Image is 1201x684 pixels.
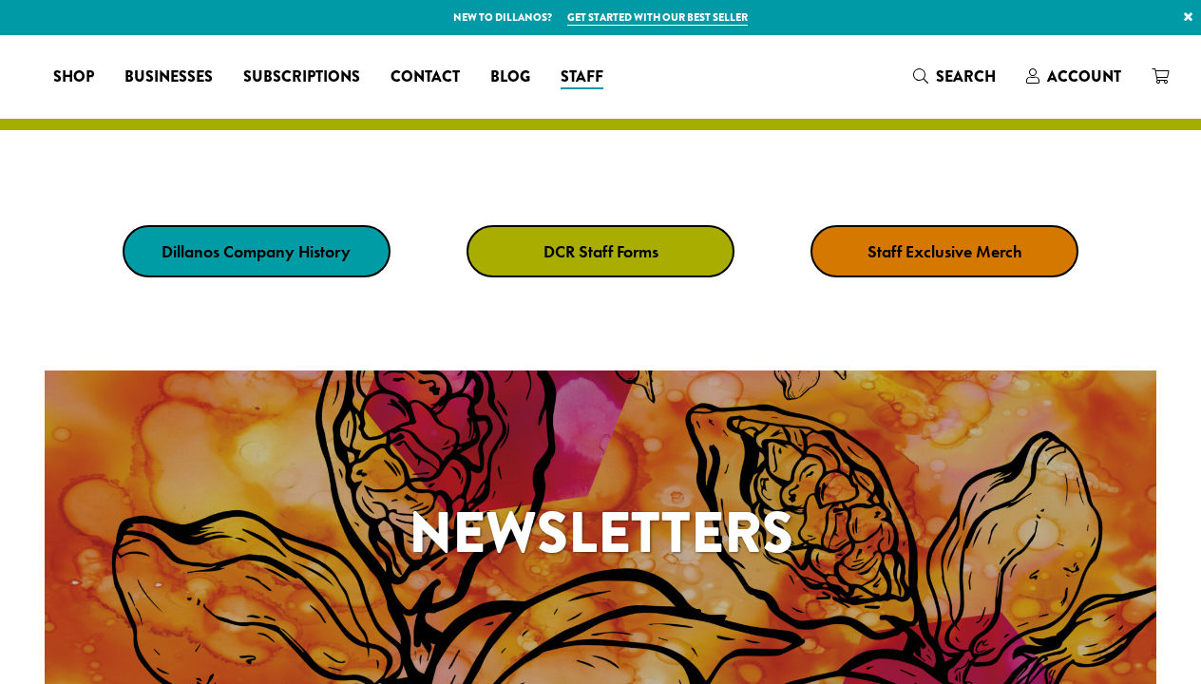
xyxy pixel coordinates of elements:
a: Dillanos Company History [123,225,391,277]
span: Search [936,66,996,87]
span: Blog [490,66,530,89]
span: Staff [561,66,603,89]
a: Staff [545,62,619,92]
strong: Dillanos Company History [162,240,351,262]
h1: Newsletters [45,490,1156,576]
span: Account [1047,66,1121,87]
a: Get started with our best seller [567,9,748,26]
strong: Staff Exclusive Merch [867,240,1022,262]
span: Shop [53,66,94,89]
span: Businesses [124,66,213,89]
span: Subscriptions [243,66,360,89]
a: Staff Exclusive Merch [810,225,1078,277]
a: DCR Staff Forms [467,225,734,277]
a: Shop [38,62,109,92]
strong: DCR Staff Forms [543,240,658,262]
span: Contact [391,66,460,89]
a: Search [898,61,1011,92]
